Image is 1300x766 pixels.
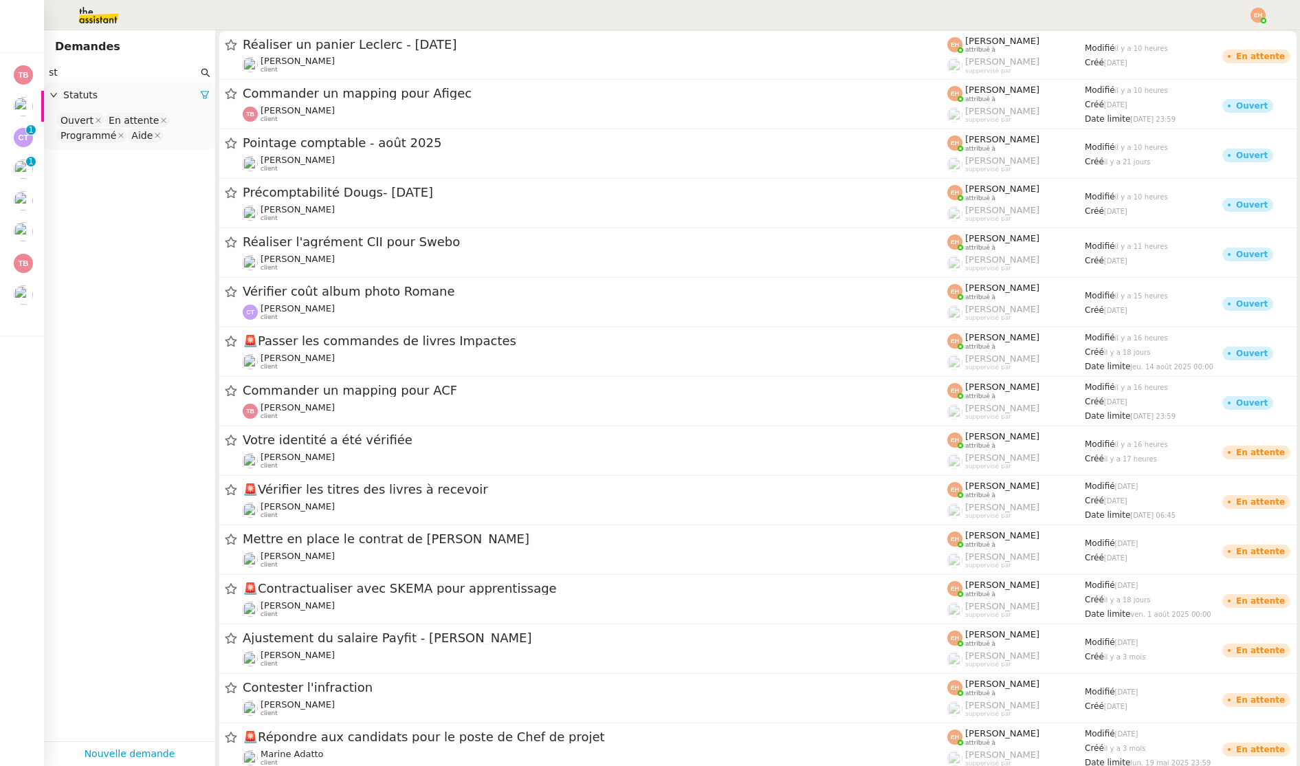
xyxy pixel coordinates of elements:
span: Statuts [63,87,200,103]
span: Réaliser un panier Leclerc - [DATE] [243,39,947,51]
span: suppervisé par [965,314,1011,322]
img: users%2FxcSDjHYvjkh7Ays4vB9rOShue3j1%2Favatar%2Fc5852ac1-ab6d-4275-813a-2130981b2f82 [14,222,33,241]
app-user-detailed-label: client [243,551,947,569]
img: users%2FyQfMwtYgTqhRP2YHWHmG2s2LYaD3%2Favatar%2Fprofile-pic.png [947,404,962,419]
span: [PERSON_NAME] [965,233,1039,243]
span: il y a 3 mois [1104,745,1146,752]
span: [PERSON_NAME] [965,353,1039,364]
app-user-label: attribué à [947,580,1085,598]
span: Créé [1085,157,1104,166]
span: [PERSON_NAME] [261,303,335,314]
span: attribué à [965,541,995,549]
span: attribué à [965,195,995,202]
img: users%2FxcSDjHYvjkh7Ays4vB9rOShue3j1%2Favatar%2Fc5852ac1-ab6d-4275-813a-2130981b2f82 [243,651,258,666]
div: En attente [1236,696,1285,704]
span: [DATE] [1104,398,1127,406]
span: Créé [1085,496,1104,505]
img: users%2FyQfMwtYgTqhRP2YHWHmG2s2LYaD3%2Favatar%2Fprofile-pic.png [947,107,962,122]
app-user-label: suppervisé par [947,700,1085,718]
span: suppervisé par [965,562,1011,569]
app-user-detailed-label: client [243,204,947,222]
span: [PERSON_NAME] [965,728,1039,738]
span: il y a 16 heures [1115,441,1168,448]
span: [PERSON_NAME] [261,204,335,215]
span: attribué à [965,294,995,301]
span: il y a 17 heures [1104,455,1157,463]
span: [PERSON_NAME] [965,650,1039,661]
span: [PERSON_NAME] [965,403,1039,413]
span: [DATE] [1104,59,1127,67]
span: Modifié [1085,580,1115,590]
div: Aide [131,129,153,142]
div: Ouvert [1236,151,1268,160]
app-user-detailed-label: client [243,254,947,272]
span: Précomptabilité Dougs- [DATE] [243,186,947,199]
span: Commander un mapping pour ACF [243,384,947,397]
span: Date limite [1085,510,1130,520]
span: suppervisé par [965,463,1011,470]
img: users%2FABbKNE6cqURruDjcsiPjnOKQJp72%2Favatar%2F553dd27b-fe40-476d-bebb-74bc1599d59c [243,156,258,171]
span: il y a 18 jours [1104,596,1151,604]
span: [PERSON_NAME] [965,85,1039,95]
img: svg [947,730,962,745]
app-user-label: attribué à [947,36,1085,54]
img: users%2FyQfMwtYgTqhRP2YHWHmG2s2LYaD3%2Favatar%2Fprofile-pic.png [947,701,962,716]
img: svg [243,305,258,320]
img: svg [947,333,962,349]
nz-badge-sup: 1 [26,157,36,166]
img: users%2FxcSDjHYvjkh7Ays4vB9rOShue3j1%2Favatar%2Fc5852ac1-ab6d-4275-813a-2130981b2f82 [243,206,258,221]
span: [PERSON_NAME] [261,501,335,512]
img: users%2F8F3ae0CdRNRxLT9M8DTLuFZT1wq1%2Favatar%2F8d3ba6ea-8103-41c2-84d4-2a4cca0cf040 [243,255,258,270]
span: client [261,413,278,420]
span: Créé [1085,397,1104,406]
img: svg [14,65,33,85]
img: users%2FtFhOaBya8rNVU5KG7br7ns1BCvi2%2Favatar%2Faa8c47da-ee6c-4101-9e7d-730f2e64f978 [243,453,258,468]
span: [PERSON_NAME] [965,205,1039,215]
img: users%2FyQfMwtYgTqhRP2YHWHmG2s2LYaD3%2Favatar%2Fprofile-pic.png [947,503,962,518]
span: [DATE] [1115,540,1138,547]
app-user-label: attribué à [947,382,1085,400]
div: En attente [1236,597,1285,605]
span: attribué à [965,244,995,252]
span: [PERSON_NAME] [965,629,1039,639]
app-user-label: suppervisé par [947,650,1085,668]
img: svg [947,284,962,299]
img: users%2F8F3ae0CdRNRxLT9M8DTLuFZT1wq1%2Favatar%2F8d3ba6ea-8103-41c2-84d4-2a4cca0cf040 [243,57,258,72]
span: Ajustement du salaire Payfit - [PERSON_NAME] [243,632,947,644]
span: il y a 10 heures [1115,144,1168,151]
img: users%2FyQfMwtYgTqhRP2YHWHmG2s2LYaD3%2Favatar%2Fprofile-pic.png [947,58,962,73]
div: Ouvert [1236,300,1268,308]
div: Ouvert [1236,201,1268,209]
span: Créé [1085,553,1104,562]
span: ven. 1 août 2025 00:00 [1130,611,1211,618]
app-user-label: attribué à [947,332,1085,350]
nz-select-item: Programmé [57,129,126,142]
img: svg [947,37,962,52]
img: users%2FyQfMwtYgTqhRP2YHWHmG2s2LYaD3%2Favatar%2Fprofile-pic.png [947,305,962,320]
span: suppervisé par [965,364,1011,371]
span: suppervisé par [965,611,1011,619]
img: svg [947,86,962,101]
app-user-label: suppervisé par [947,56,1085,74]
div: Ouvert [1236,399,1268,407]
img: users%2FyQfMwtYgTqhRP2YHWHmG2s2LYaD3%2Favatar%2Fprofile-pic.png [947,256,962,271]
app-user-label: attribué à [947,728,1085,746]
span: [DATE] [1104,497,1127,505]
nz-badge-sup: 1 [26,125,36,135]
span: [PERSON_NAME] [965,502,1039,512]
div: En attente [1236,547,1285,556]
span: [PERSON_NAME] [965,283,1039,293]
img: svg [243,404,258,419]
app-user-label: suppervisé par [947,205,1085,223]
p: 1 [28,125,34,138]
span: Créé [1085,347,1104,357]
app-user-label: suppervisé par [947,452,1085,470]
span: [PERSON_NAME] [261,452,335,462]
div: Statuts [44,82,215,109]
app-user-detailed-label: client [243,650,947,668]
input: Rechercher [49,65,198,80]
app-user-label: suppervisé par [947,155,1085,173]
span: [PERSON_NAME] [965,332,1039,342]
span: attribué à [965,46,995,54]
app-user-detailed-label: client [243,699,947,717]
